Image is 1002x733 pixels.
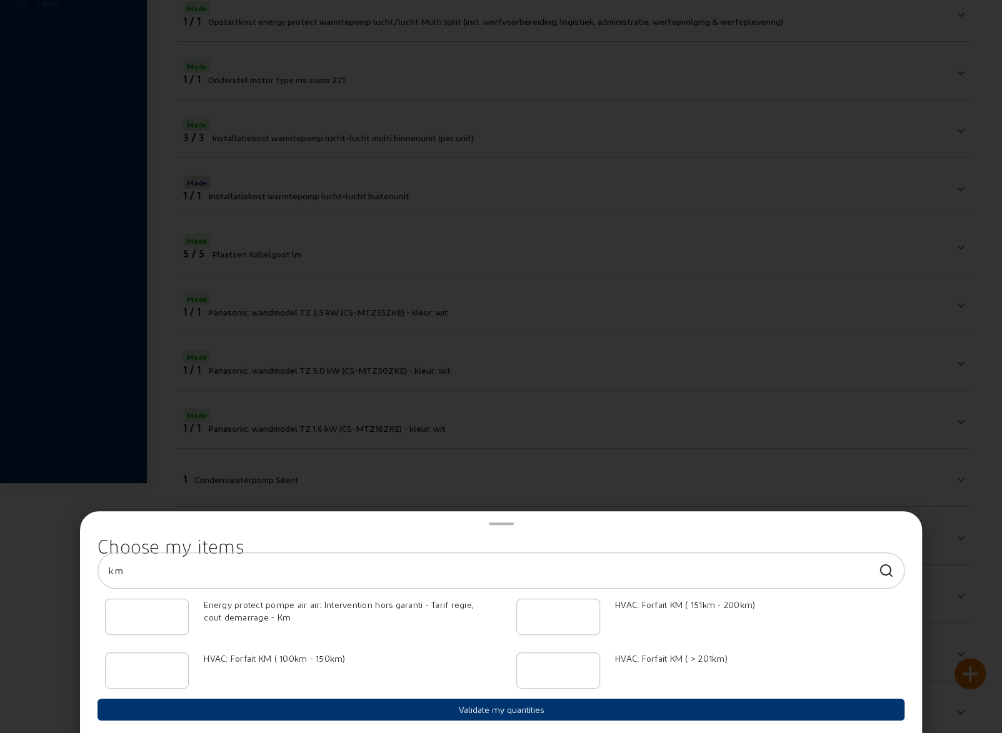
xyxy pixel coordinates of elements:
h2: Choose my items [98,540,904,552]
button: Validate my quantities [98,699,904,721]
span: HVAC: Forfait KM ( 151km - 200km) [615,599,755,610]
span: HVAC: Forfait KM ( 100km - 150km) [204,653,345,664]
span: Energy protect pompe air air: Intervention hors garanti - Tarif regie, cout demarrage - Km [204,599,474,622]
span: HVAC: Forfait KM ( > 201km) [615,653,728,664]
